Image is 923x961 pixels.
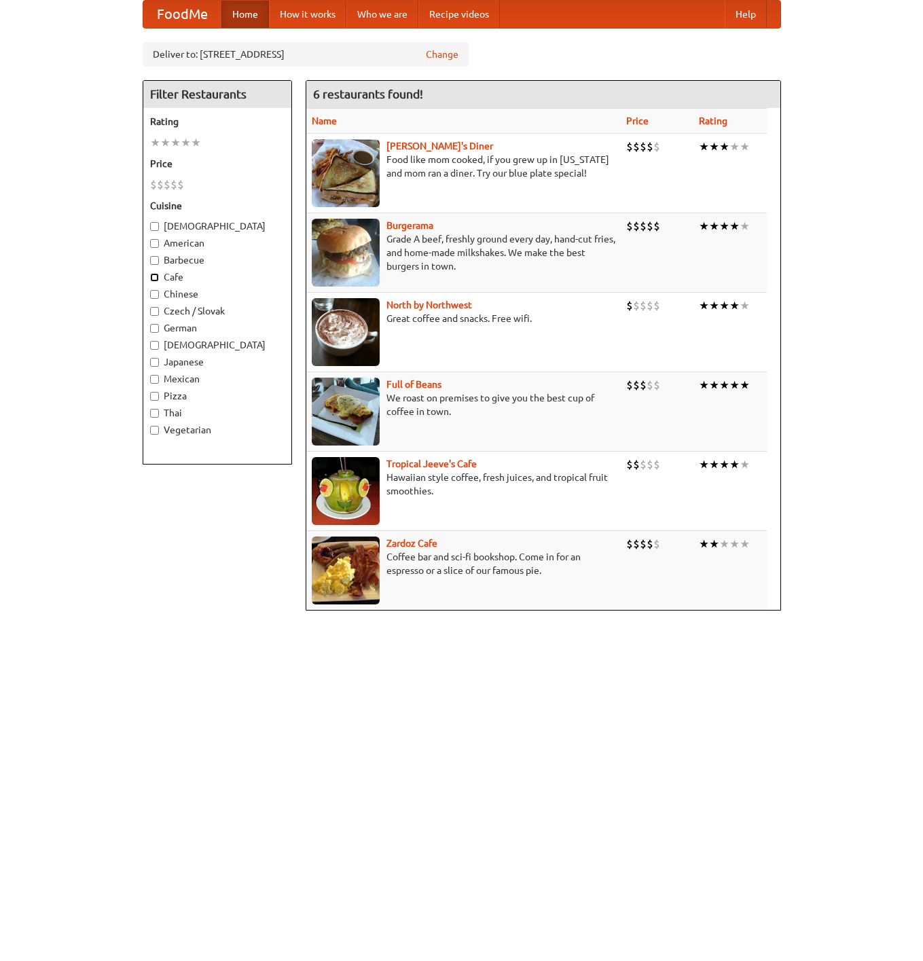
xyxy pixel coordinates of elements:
[699,457,709,472] li: ★
[150,135,160,150] li: ★
[150,304,285,318] label: Czech / Slovak
[386,458,477,469] a: Tropical Jeeve's Cafe
[150,321,285,335] label: German
[653,457,660,472] li: $
[740,139,750,154] li: ★
[312,550,615,577] p: Coffee bar and sci-fi bookshop. Come in for an espresso or a slice of our famous pie.
[312,298,380,366] img: north.jpg
[386,141,493,151] a: [PERSON_NAME]'s Diner
[150,199,285,213] h5: Cuisine
[729,378,740,393] li: ★
[729,298,740,313] li: ★
[386,538,437,549] a: Zardoz Cafe
[740,378,750,393] li: ★
[719,378,729,393] li: ★
[740,537,750,551] li: ★
[386,220,433,231] b: Burgerama
[418,1,500,28] a: Recipe videos
[150,372,285,386] label: Mexican
[150,426,159,435] input: Vegetarian
[709,219,719,234] li: ★
[170,177,177,192] li: $
[699,139,709,154] li: ★
[164,177,170,192] li: $
[150,287,285,301] label: Chinese
[150,324,159,333] input: German
[221,1,269,28] a: Home
[150,409,159,418] input: Thai
[709,457,719,472] li: ★
[150,236,285,250] label: American
[640,457,647,472] li: $
[150,423,285,437] label: Vegetarian
[312,153,615,180] p: Food like mom cooked, if you grew up in [US_STATE] and mom ran a diner. Try our blue plate special!
[312,312,615,325] p: Great coffee and snacks. Free wifi.
[150,270,285,284] label: Cafe
[653,378,660,393] li: $
[699,537,709,551] li: ★
[633,537,640,551] li: $
[312,391,615,418] p: We roast on premises to give you the best cup of coffee in town.
[647,457,653,472] li: $
[312,471,615,498] p: Hawaiian style coffee, fresh juices, and tropical fruit smoothies.
[150,406,285,420] label: Thai
[725,1,767,28] a: Help
[647,139,653,154] li: $
[150,341,159,350] input: [DEMOGRAPHIC_DATA]
[640,139,647,154] li: $
[633,139,640,154] li: $
[647,298,653,313] li: $
[719,537,729,551] li: ★
[386,379,441,390] a: Full of Beans
[150,157,285,170] h5: Price
[719,298,729,313] li: ★
[150,239,159,248] input: American
[177,177,184,192] li: $
[719,139,729,154] li: ★
[740,298,750,313] li: ★
[647,378,653,393] li: $
[640,219,647,234] li: $
[626,139,633,154] li: $
[633,219,640,234] li: $
[626,457,633,472] li: $
[653,537,660,551] li: $
[312,537,380,604] img: zardoz.jpg
[143,81,291,108] h4: Filter Restaurants
[719,219,729,234] li: ★
[313,88,423,101] ng-pluralize: 6 restaurants found!
[740,457,750,472] li: ★
[647,219,653,234] li: $
[150,358,159,367] input: Japanese
[312,115,337,126] a: Name
[150,355,285,369] label: Japanese
[191,135,201,150] li: ★
[160,135,170,150] li: ★
[150,253,285,267] label: Barbecue
[647,537,653,551] li: $
[150,222,159,231] input: [DEMOGRAPHIC_DATA]
[709,378,719,393] li: ★
[653,219,660,234] li: $
[143,1,221,28] a: FoodMe
[626,378,633,393] li: $
[719,457,729,472] li: ★
[170,135,181,150] li: ★
[640,537,647,551] li: $
[150,115,285,128] h5: Rating
[709,139,719,154] li: ★
[150,177,157,192] li: $
[699,298,709,313] li: ★
[633,378,640,393] li: $
[709,537,719,551] li: ★
[729,537,740,551] li: ★
[626,298,633,313] li: $
[150,290,159,299] input: Chinese
[729,139,740,154] li: ★
[386,300,472,310] a: North by Northwest
[150,338,285,352] label: [DEMOGRAPHIC_DATA]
